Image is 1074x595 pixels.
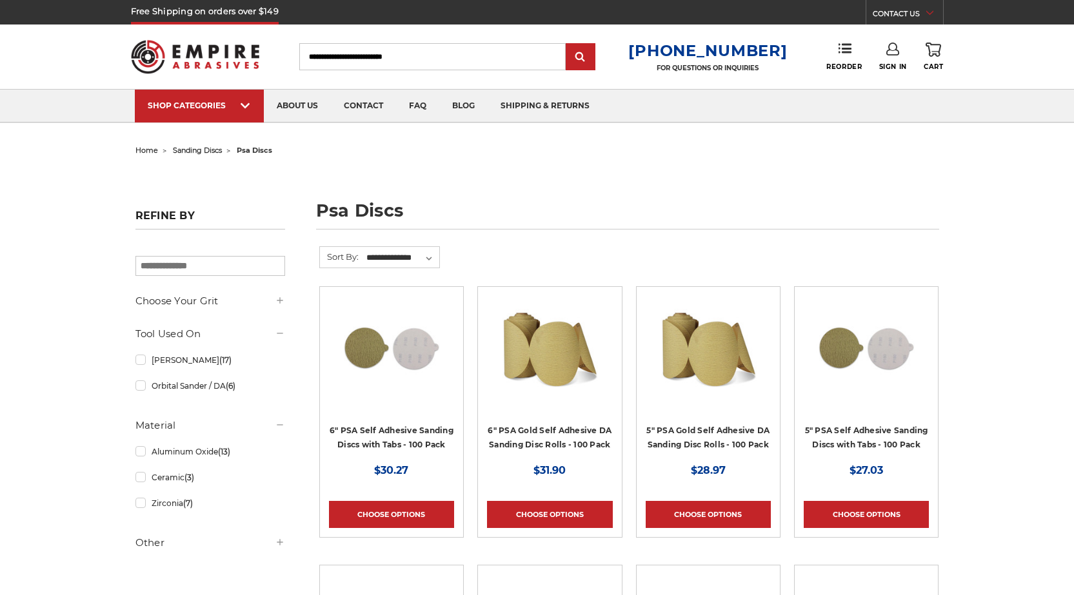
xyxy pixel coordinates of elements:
h5: Refine by [135,210,285,229]
span: psa discs [237,146,272,155]
h1: psa discs [316,202,939,229]
a: Zirconia(7) [135,492,285,514]
a: Choose Options [329,501,454,528]
span: (3) [184,473,194,482]
label: Sort By: [320,247,359,266]
img: 5 inch PSA Disc [815,296,918,399]
a: faq [396,90,439,122]
span: $30.27 [374,464,408,476]
a: Choose Options [804,501,929,528]
img: Empire Abrasives [131,32,260,82]
span: $28.97 [691,464,726,476]
a: [PHONE_NUMBER] [628,41,787,60]
div: SHOP CATEGORIES [148,101,251,110]
h5: Tool Used On [135,326,285,342]
a: Aluminum Oxide(13) [135,440,285,463]
a: about us [264,90,331,122]
a: CONTACT US [873,6,943,24]
a: contact [331,90,396,122]
span: Reorder [826,63,862,71]
a: 6" PSA Gold Self Adhesive DA Sanding Disc Rolls - 100 Pack [488,425,612,450]
a: 6" PSA Self Adhesive Sanding Discs with Tabs - 100 Pack [330,425,453,450]
span: (6) [226,381,235,391]
img: 6" DA Sanding Discs on a Roll [498,296,601,399]
span: (13) [218,447,230,456]
a: Choose Options [487,501,612,528]
span: (7) [183,498,193,508]
a: blog [439,90,488,122]
h5: Other [135,535,285,551]
span: $31.90 [533,464,566,476]
a: 5" PSA Gold Self Adhesive DA Sanding Disc Rolls - 100 Pack [646,425,770,450]
a: Cart [924,43,943,71]
a: 6" DA Sanding Discs on a Roll [487,296,612,421]
a: Reorder [826,43,862,70]
input: Submit [568,44,593,70]
span: Cart [924,63,943,71]
span: $27.03 [850,464,883,476]
a: [PERSON_NAME](17) [135,349,285,371]
span: Sign In [879,63,907,71]
a: 6 inch psa sanding disc [329,296,454,421]
span: (17) [219,355,232,365]
h5: Choose Your Grit [135,293,285,309]
a: home [135,146,158,155]
p: FOR QUESTIONS OR INQUIRIES [628,64,787,72]
a: 5" PSA Self Adhesive Sanding Discs with Tabs - 100 Pack [805,425,928,450]
a: 5" Sticky Backed Sanding Discs on a roll [646,296,771,421]
select: Sort By: [364,248,439,268]
a: Choose Options [646,501,771,528]
img: 5" Sticky Backed Sanding Discs on a roll [657,296,760,399]
a: Orbital Sander / DA(6) [135,375,285,397]
a: 5 inch PSA Disc [804,296,929,421]
img: 6 inch psa sanding disc [340,296,443,399]
a: sanding discs [173,146,222,155]
a: shipping & returns [488,90,602,122]
a: Ceramic(3) [135,466,285,489]
h5: Material [135,418,285,433]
